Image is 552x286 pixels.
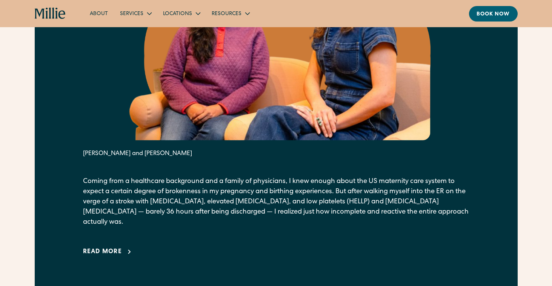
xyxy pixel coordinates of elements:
div: Resources [212,10,241,18]
div: Locations [157,7,206,20]
div: [PERSON_NAME] and [PERSON_NAME] [83,149,469,158]
div: Read more [83,248,122,257]
div: Book now [477,11,510,18]
div: Resources [206,7,255,20]
div: Services [120,10,143,18]
a: Book now [469,6,518,22]
div: Locations [163,10,192,18]
a: Read more [83,248,134,257]
a: home [35,8,66,20]
div: Services [114,7,157,20]
a: About [84,7,114,20]
p: Coming from a healthcare background and a family of physicians, I knew enough about the US matern... [83,177,469,228]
